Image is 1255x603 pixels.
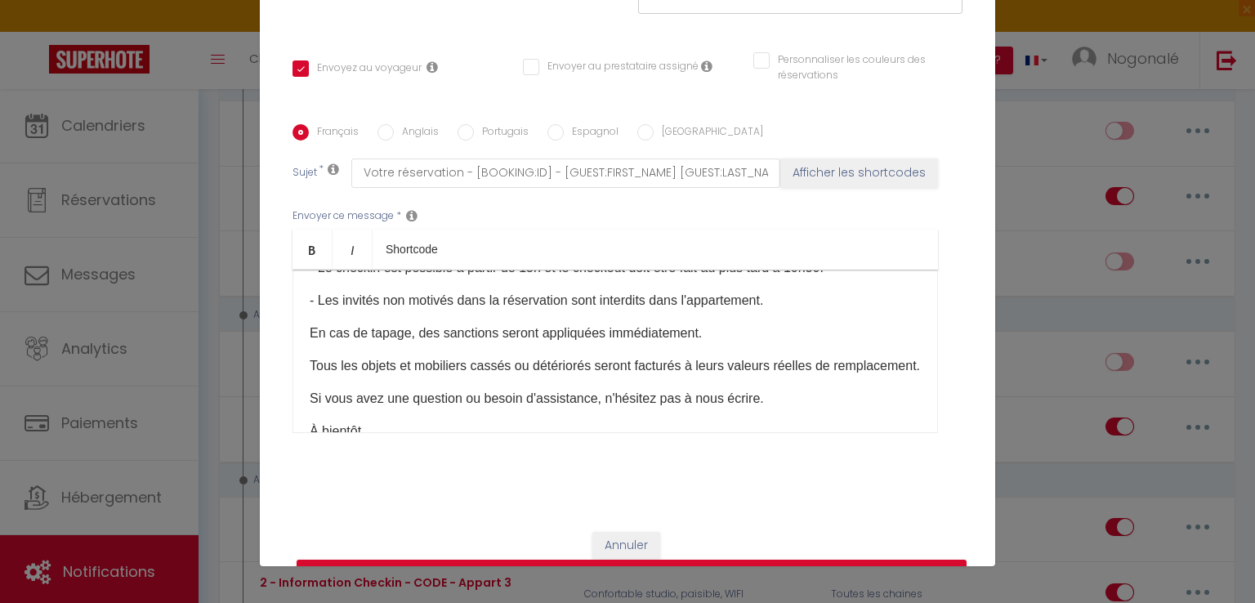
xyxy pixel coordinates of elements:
i: Message [406,209,418,222]
span: - Le checkin est possible à partir de 15h et le checkout doit être fait au plus tard à 10h30. [310,261,824,275]
label: Espagnol [564,124,619,142]
label: Portugais [474,124,529,142]
span: Tous les objets et mobiliers cassés ou détériorés seront facturés à leurs valeurs réelles de remp... [310,359,920,373]
p: À bientôt, [310,422,921,441]
i: Envoyer au voyageur [427,60,438,74]
button: Afficher les shortcodes [780,159,938,188]
a: Bold [293,230,333,269]
label: Anglais [394,124,439,142]
a: Italic [333,230,373,269]
label: Sujet [293,165,317,182]
label: [GEOGRAPHIC_DATA] [654,124,763,142]
span: - Les invités non motivés dans la réservation sont interdits dans l'appartement.​ [310,293,763,307]
a: Shortcode [373,230,451,269]
i: Envoyer au prestataire si il est assigné [701,60,712,73]
span: En cas de tapage, des sanctions seront appliquées immédiatement. [310,326,702,340]
i: Subject [328,163,339,176]
button: Annuler [592,532,660,560]
label: Français [309,124,359,142]
label: Envoyer ce message [293,208,394,224]
p: Si vous avez une question ou besoin d'assistance, n'hésitez pas à nous écrire. ​ [310,389,921,409]
button: Mettre à jour [297,560,967,591]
